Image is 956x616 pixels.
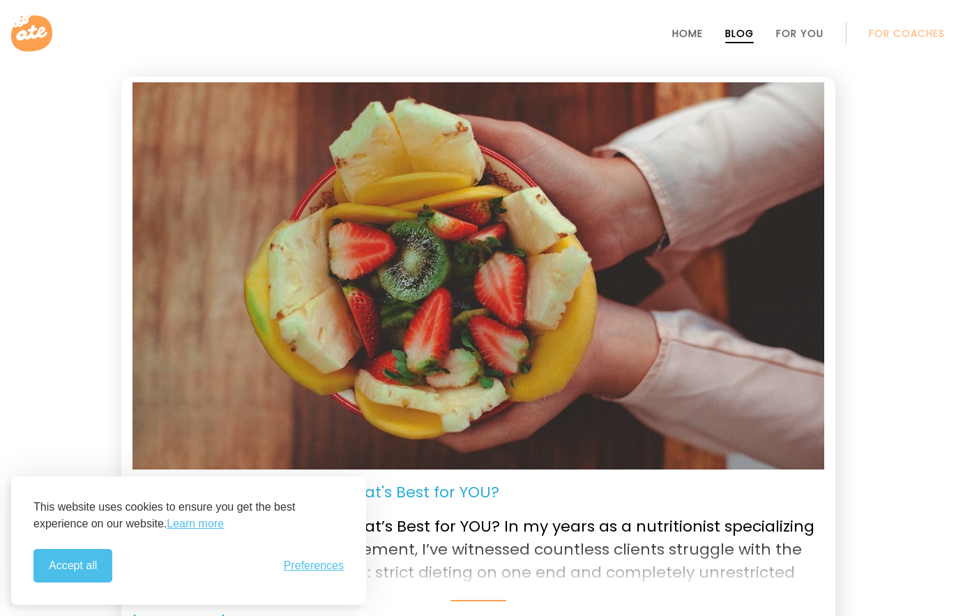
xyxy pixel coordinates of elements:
span: Preferences [284,559,344,572]
a: Intuitive Eating vs. Dieting: What's Best for YOU? Intuitive Eating vs. Dieting: What’s Best for ... [132,481,824,601]
button: Toggle preferences [284,559,344,572]
p: Intuitive Eating vs. Dieting: What’s Best for YOU? In my years as a nutritionist specializing in ... [132,504,824,582]
a: Blog [725,28,754,39]
button: Accept all cookies [33,549,112,583]
a: For Coaches [869,28,945,39]
img: Intuitive Eating. Image: Unsplash-giancarlo-duarte [132,82,824,469]
p: This website uses cookies to ensure you get the best experience on our website. [33,499,344,532]
a: Learn more [167,516,224,532]
a: Home [672,28,703,39]
a: For You [776,28,824,39]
